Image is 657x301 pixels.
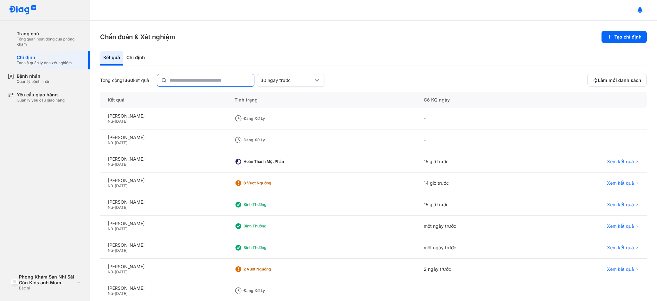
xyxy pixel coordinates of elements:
span: Nữ [108,226,113,231]
div: [PERSON_NAME] [108,113,219,119]
span: [DATE] [115,205,127,210]
div: Bác sĩ [19,286,74,291]
button: Tạo chỉ định [602,31,647,43]
img: logo [10,278,19,287]
div: [PERSON_NAME] [108,199,219,205]
span: [DATE] [115,270,127,274]
span: [DATE] [115,162,127,167]
span: [DATE] [115,140,127,145]
span: - [113,205,115,210]
span: - [113,119,115,124]
div: [PERSON_NAME] [108,178,219,183]
button: Làm mới danh sách [587,74,647,87]
div: - [416,108,532,129]
div: 15 giờ trước [416,151,532,173]
img: logo [9,5,37,15]
div: Đang xử lý [243,137,295,143]
div: một ngày trước [416,237,532,259]
span: - [113,183,115,188]
div: Bình thường [243,245,295,250]
span: - [113,291,115,296]
span: Nữ [108,140,113,145]
span: Làm mới danh sách [598,77,641,83]
div: Đang xử lý [243,288,295,293]
span: Nữ [108,205,113,210]
span: Nữ [108,291,113,296]
div: Bình thường [243,202,295,207]
div: [PERSON_NAME] [108,135,219,140]
div: [PERSON_NAME] [108,285,219,291]
div: 2 ngày trước [416,259,532,280]
div: một ngày trước [416,216,532,237]
span: Xem kết quả [607,159,634,164]
span: Xem kết quả [607,245,634,251]
div: 2 Vượt ngưỡng [243,267,295,272]
span: - [113,140,115,145]
div: [PERSON_NAME] [108,242,219,248]
span: Xem kết quả [607,266,634,272]
span: [DATE] [115,248,127,253]
span: [DATE] [115,291,127,296]
div: Tạo và quản lý đơn xét nghiệm [17,60,72,66]
span: [DATE] [115,183,127,188]
span: Xem kết quả [607,180,634,186]
div: Phòng Khám Sản Nhi Sài Gòn Kids anh Mom [19,274,74,286]
div: Trang chủ [17,31,82,37]
div: Đang xử lý [243,116,295,121]
span: - [113,248,115,253]
div: Bệnh nhân [17,73,50,79]
div: Yêu cầu giao hàng [17,92,64,98]
span: Nữ [108,248,113,253]
div: Tổng cộng kết quả [100,77,149,83]
span: - [113,270,115,274]
span: [DATE] [115,226,127,231]
div: 8 Vượt ngưỡng [243,181,295,186]
div: 15 giờ trước [416,194,532,216]
div: 14 giờ trước [416,173,532,194]
div: Hoàn thành một phần [243,159,295,164]
div: Quản lý yêu cầu giao hàng [17,98,64,103]
div: Tình trạng [227,92,416,108]
span: [DATE] [115,119,127,124]
div: Chỉ định [123,51,148,66]
div: [PERSON_NAME] [108,264,219,270]
div: [PERSON_NAME] [108,221,219,226]
span: Xem kết quả [607,223,634,229]
div: Kết quả [100,92,227,108]
span: Nữ [108,162,113,167]
h3: Chẩn đoán & Xét nghiệm [100,32,175,41]
div: Chỉ định [17,55,72,60]
span: - [113,226,115,231]
span: Nữ [108,183,113,188]
div: [PERSON_NAME] [108,156,219,162]
div: Kết quả [100,51,123,66]
div: 30 ngày trước [260,77,313,83]
div: Tổng quan hoạt động của phòng khám [17,37,82,47]
span: Nữ [108,119,113,124]
span: Nữ [108,270,113,274]
span: Xem kết quả [607,202,634,208]
div: Có KQ ngày [416,92,532,108]
span: 1360 [123,77,133,83]
div: Bình thường [243,224,295,229]
div: Quản lý bệnh nhân [17,79,50,84]
div: - [416,129,532,151]
span: - [113,162,115,167]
